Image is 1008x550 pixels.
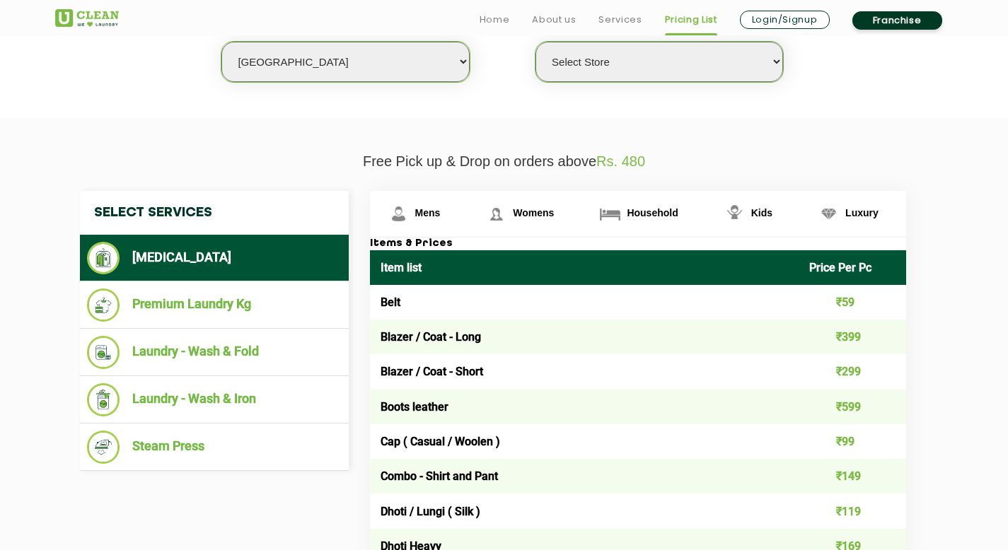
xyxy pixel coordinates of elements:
[480,11,510,28] a: Home
[55,9,119,27] img: UClean Laundry and Dry Cleaning
[598,11,642,28] a: Services
[596,153,645,169] span: Rs. 480
[87,336,342,369] li: Laundry - Wash & Fold
[799,459,906,493] td: ₹149
[370,285,799,320] td: Belt
[370,238,906,250] h3: Items & Prices
[415,207,441,218] span: Mens
[370,390,799,424] td: Boots leather
[55,153,954,170] p: Free Pick up & Drop on orders above
[722,201,747,226] img: Kids
[816,201,841,226] img: Luxury
[845,207,879,218] span: Luxury
[799,354,906,389] td: ₹299
[532,11,576,28] a: About us
[799,250,906,285] th: Price Per Pc
[598,201,622,226] img: Household
[370,424,799,459] td: Cap ( Casual / Woolen )
[87,431,120,464] img: Steam Press
[799,320,906,354] td: ₹399
[852,11,942,30] a: Franchise
[740,11,830,29] a: Login/Signup
[751,207,772,218] span: Kids
[87,242,342,274] li: [MEDICAL_DATA]
[370,320,799,354] td: Blazer / Coat - Long
[484,201,509,226] img: Womens
[87,288,120,322] img: Premium Laundry Kg
[87,431,342,464] li: Steam Press
[665,11,717,28] a: Pricing List
[87,383,342,416] li: Laundry - Wash & Iron
[799,285,906,320] td: ₹59
[87,288,342,322] li: Premium Laundry Kg
[370,354,799,389] td: Blazer / Coat - Short
[513,207,554,218] span: Womens
[87,336,120,369] img: Laundry - Wash & Fold
[370,459,799,493] td: Combo - Shirt and Pant
[799,390,906,424] td: ₹599
[370,493,799,528] td: Dhoti / Lungi ( Silk )
[799,493,906,528] td: ₹119
[87,242,120,274] img: Dry Cleaning
[87,383,120,416] img: Laundry - Wash & Iron
[627,207,678,218] span: Household
[80,191,349,235] h4: Select Services
[370,250,799,285] th: Item list
[799,424,906,459] td: ₹99
[386,201,411,226] img: Mens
